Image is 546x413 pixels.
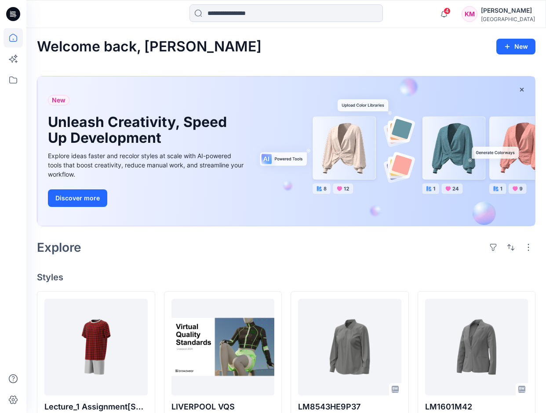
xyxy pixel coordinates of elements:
[481,16,535,22] div: [GEOGRAPHIC_DATA]
[48,114,233,146] h1: Unleash Creativity, Speed Up Development
[44,401,148,413] p: Lecture_1 Assignment[START]
[496,39,535,54] button: New
[48,189,246,207] a: Discover more
[37,272,535,283] h4: Styles
[298,401,401,413] p: LM8543HE9P37
[481,5,535,16] div: [PERSON_NAME]
[444,7,451,14] span: 4
[171,299,275,395] a: LIVERPOOL VQS
[52,95,66,105] span: New
[37,240,81,254] h2: Explore
[48,189,107,207] button: Discover more
[425,299,528,395] a: LM1601M42
[171,401,275,413] p: LIVERPOOL VQS
[298,299,401,395] a: LM8543HE9P37
[44,299,148,395] a: Lecture_1 Assignment[START]
[462,6,477,22] div: KM
[48,151,246,179] div: Explore ideas faster and recolor styles at scale with AI-powered tools that boost creativity, red...
[425,401,528,413] p: LM1601M42
[37,39,262,55] h2: Welcome back, [PERSON_NAME]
